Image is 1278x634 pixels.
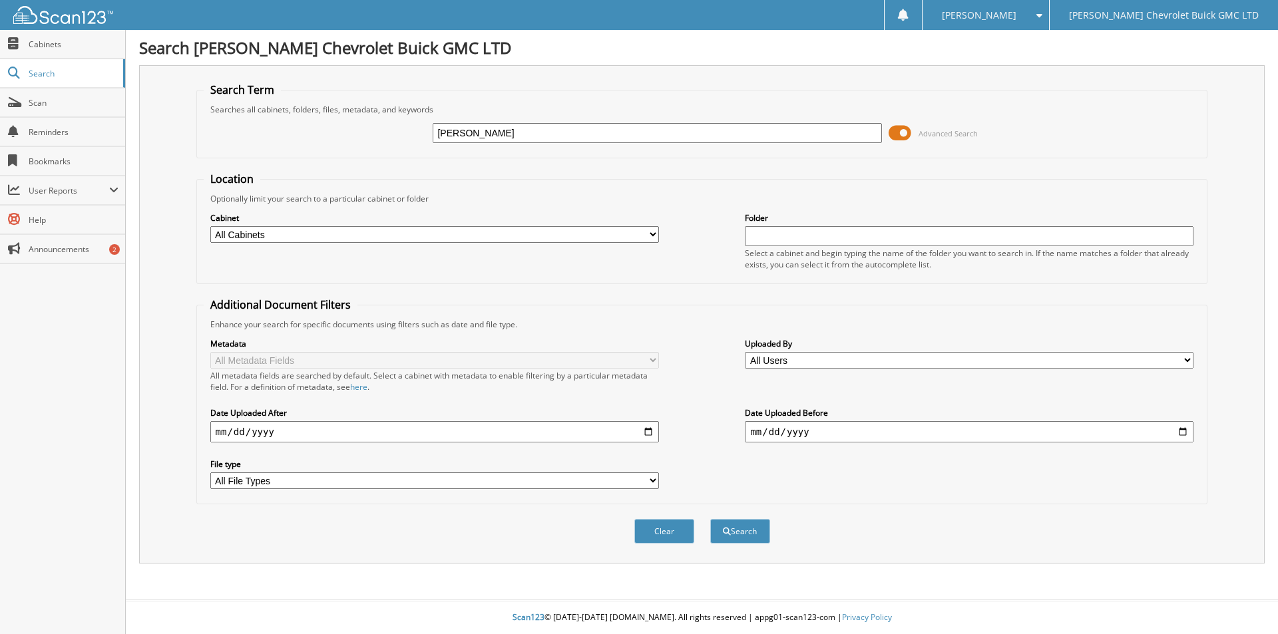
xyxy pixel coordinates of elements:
[204,104,1201,115] div: Searches all cabinets, folders, files, metadata, and keywords
[29,97,118,108] span: Scan
[350,381,367,393] a: here
[210,212,659,224] label: Cabinet
[745,212,1193,224] label: Folder
[126,601,1278,634] div: © [DATE]-[DATE] [DOMAIN_NAME]. All rights reserved | appg01-scan123-com |
[29,39,118,50] span: Cabinets
[513,611,544,623] span: Scan123
[210,458,659,470] label: File type
[210,421,659,442] input: start
[29,185,109,196] span: User Reports
[109,244,120,255] div: 2
[204,319,1201,330] div: Enhance your search for specific documents using filters such as date and file type.
[745,421,1193,442] input: end
[210,338,659,349] label: Metadata
[204,297,357,312] legend: Additional Document Filters
[139,37,1265,59] h1: Search [PERSON_NAME] Chevrolet Buick GMC LTD
[29,214,118,226] span: Help
[29,126,118,138] span: Reminders
[919,128,978,138] span: Advanced Search
[210,370,659,393] div: All metadata fields are searched by default. Select a cabinet with metadata to enable filtering b...
[634,519,694,544] button: Clear
[942,11,1016,19] span: [PERSON_NAME]
[204,193,1201,204] div: Optionally limit your search to a particular cabinet or folder
[29,68,116,79] span: Search
[29,243,118,255] span: Announcements
[1069,11,1259,19] span: [PERSON_NAME] Chevrolet Buick GMC LTD
[745,407,1193,418] label: Date Uploaded Before
[842,611,892,623] a: Privacy Policy
[13,6,113,24] img: scan123-logo-white.svg
[204,172,260,186] legend: Location
[29,156,118,167] span: Bookmarks
[210,407,659,418] label: Date Uploaded After
[745,247,1193,270] div: Select a cabinet and begin typing the name of the folder you want to search in. If the name match...
[710,519,770,544] button: Search
[745,338,1193,349] label: Uploaded By
[204,82,281,97] legend: Search Term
